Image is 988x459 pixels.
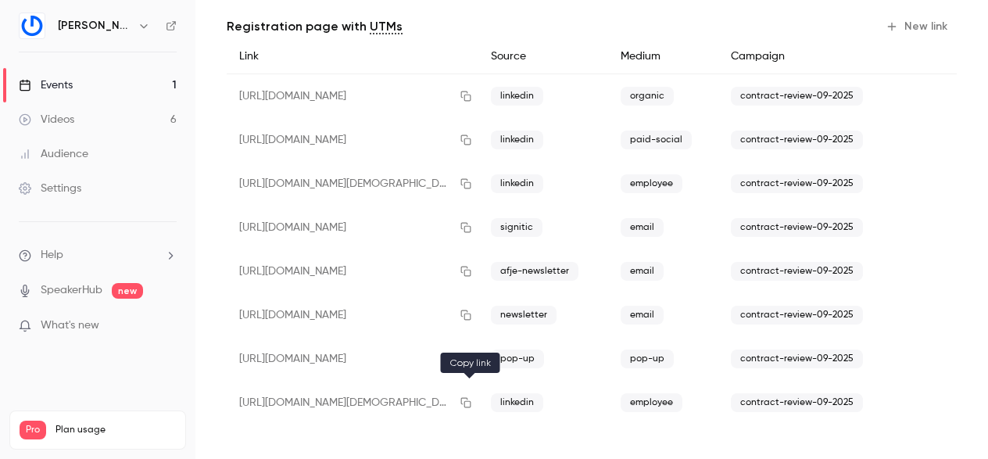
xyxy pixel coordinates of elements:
span: linkedin [491,393,543,412]
div: [URL][DOMAIN_NAME] [227,249,478,293]
span: employee [621,174,682,193]
div: [URL][DOMAIN_NAME] [227,293,478,337]
span: linkedin [491,131,543,149]
span: afje-newsletter [491,262,578,281]
div: [URL][DOMAIN_NAME] [227,74,478,119]
span: What's new [41,317,99,334]
div: Videos [19,112,74,127]
span: Help [41,247,63,264]
button: New link [879,14,957,39]
div: Source [478,39,608,74]
span: newsletter [491,306,557,325]
span: contract-review-09-2025 [731,306,863,325]
span: contract-review-09-2025 [731,131,863,149]
span: paid-social [621,131,692,149]
span: contract-review-09-2025 [731,262,863,281]
span: contract-review-09-2025 [731,350,863,368]
div: [URL][DOMAIN_NAME] [227,118,478,162]
span: contract-review-09-2025 [731,393,863,412]
span: contract-review-09-2025 [731,218,863,237]
img: Gino LegalTech [20,13,45,38]
span: Plan usage [55,424,176,436]
span: email [621,262,664,281]
span: signitic [491,218,542,237]
div: Audience [19,146,88,162]
p: Registration page with [227,17,403,36]
div: Medium [608,39,718,74]
li: help-dropdown-opener [19,247,177,264]
div: [URL][DOMAIN_NAME] [227,206,478,249]
div: [URL][DOMAIN_NAME][DEMOGRAPHIC_DATA] [227,162,478,206]
span: new [112,283,143,299]
span: email [621,218,664,237]
div: [URL][DOMAIN_NAME][DEMOGRAPHIC_DATA] [227,381,478,425]
span: pop-up [621,350,674,368]
span: Pro [20,421,46,439]
a: SpeakerHub [41,282,102,299]
span: pop-up [491,350,544,368]
a: UTMs [370,17,403,36]
div: [URL][DOMAIN_NAME] [227,337,478,381]
div: Campaign [718,39,899,74]
div: Link [227,39,478,74]
span: organic [621,87,674,106]
h6: [PERSON_NAME] [58,18,131,34]
span: contract-review-09-2025 [731,87,863,106]
span: employee [621,393,682,412]
div: Settings [19,181,81,196]
span: linkedin [491,174,543,193]
span: contract-review-09-2025 [731,174,863,193]
div: Events [19,77,73,93]
span: linkedin [491,87,543,106]
span: email [621,306,664,325]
